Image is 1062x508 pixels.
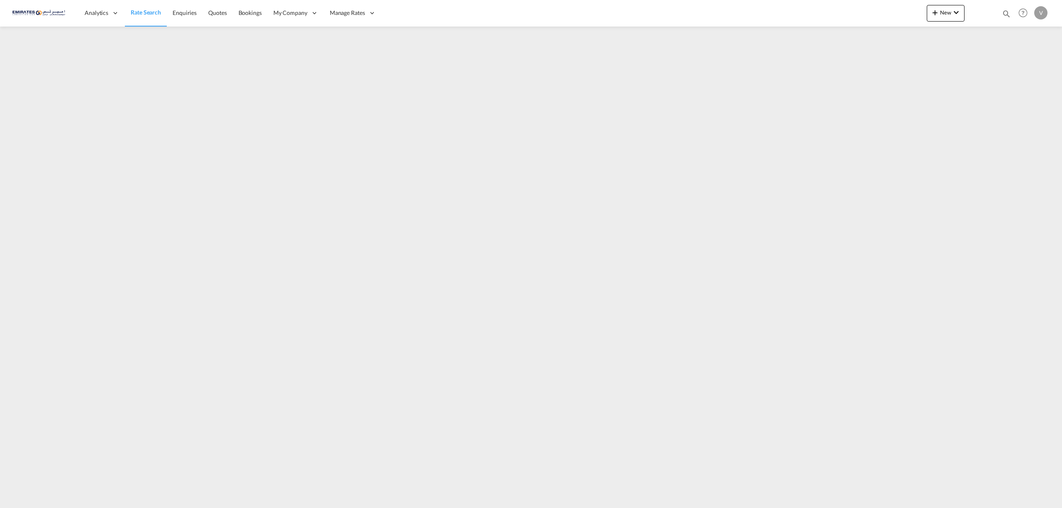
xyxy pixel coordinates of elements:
[273,9,307,17] span: My Company
[1016,6,1030,20] span: Help
[208,9,227,16] span: Quotes
[927,5,965,22] button: icon-plus 400-fgNewicon-chevron-down
[131,9,161,16] span: Rate Search
[85,9,108,17] span: Analytics
[173,9,197,16] span: Enquiries
[930,7,940,17] md-icon: icon-plus 400-fg
[239,9,262,16] span: Bookings
[930,9,961,16] span: New
[951,7,961,17] md-icon: icon-chevron-down
[330,9,365,17] span: Manage Rates
[1034,6,1047,19] div: V
[1002,9,1011,22] div: icon-magnify
[12,4,68,22] img: c67187802a5a11ec94275b5db69a26e6.png
[1002,9,1011,18] md-icon: icon-magnify
[1016,6,1034,21] div: Help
